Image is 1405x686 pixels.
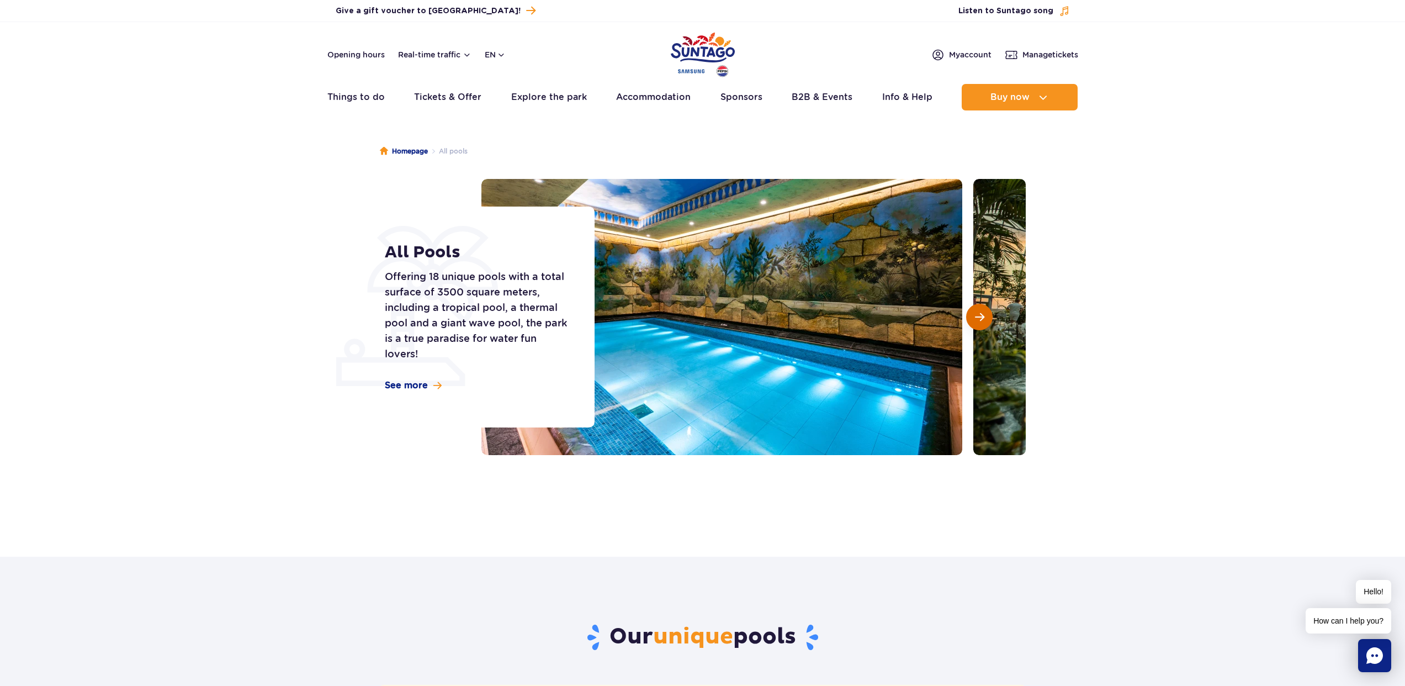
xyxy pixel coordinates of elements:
[398,50,471,59] button: Real-time traffic
[385,242,570,262] h1: All Pools
[481,179,962,455] img: Warm indoor pool with tropical murals on the walls
[616,84,691,110] a: Accommodation
[380,146,428,157] a: Homepage
[671,28,735,78] a: Park of Poland
[485,49,506,60] button: en
[958,6,1070,17] button: Listen to Suntago song
[962,84,1078,110] button: Buy now
[966,304,993,330] button: Next slide
[379,623,1026,652] h2: Our pools
[949,49,992,60] span: My account
[414,84,481,110] a: Tickets & Offer
[931,48,992,61] a: Myaccount
[1005,48,1078,61] a: Managetickets
[1022,49,1078,60] span: Manage tickets
[336,3,536,18] a: Give a gift voucher to [GEOGRAPHIC_DATA]!
[336,6,521,17] span: Give a gift voucher to [GEOGRAPHIC_DATA]!
[653,623,733,651] span: unique
[511,84,587,110] a: Explore the park
[792,84,852,110] a: B2B & Events
[428,146,468,157] li: All pools
[990,92,1030,102] span: Buy now
[1356,580,1391,604] span: Hello!
[958,6,1053,17] span: Listen to Suntago song
[720,84,762,110] a: Sponsors
[385,379,428,392] span: See more
[327,49,385,60] a: Opening hours
[1306,608,1391,634] span: How can I help you?
[327,84,385,110] a: Things to do
[1358,639,1391,672] div: Chat
[882,84,932,110] a: Info & Help
[385,269,570,362] p: Offering 18 unique pools with a total surface of 3500 square meters, including a tropical pool, a...
[385,379,442,392] a: See more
